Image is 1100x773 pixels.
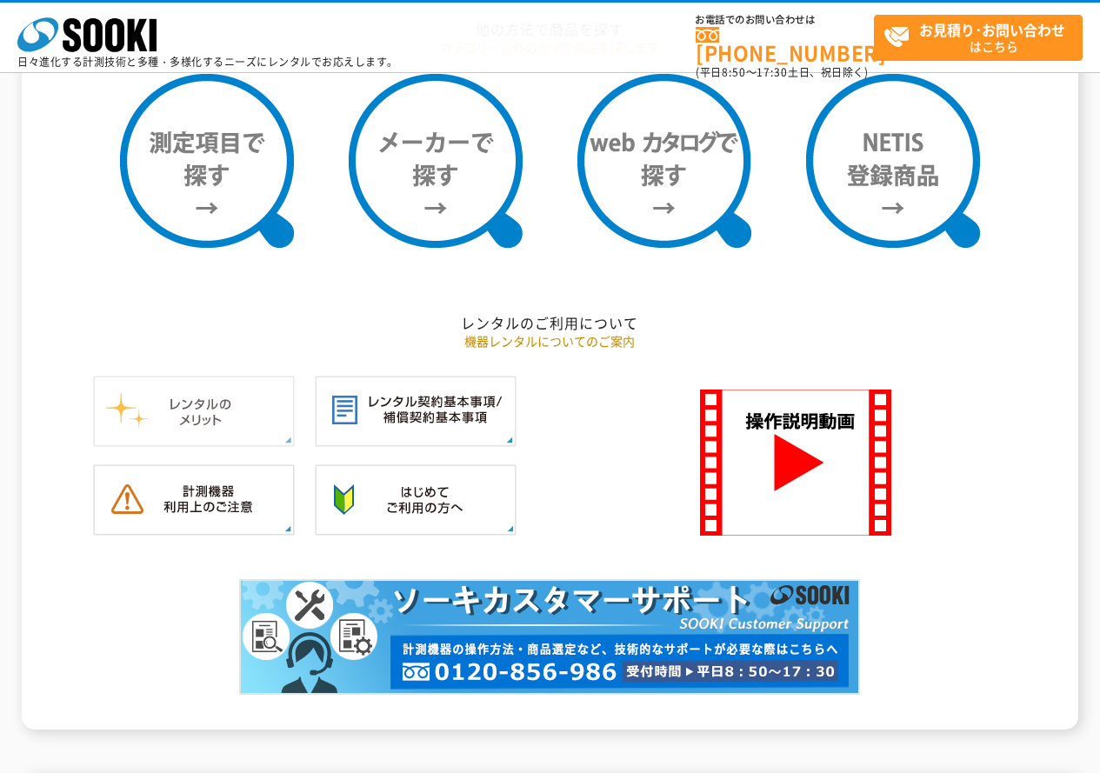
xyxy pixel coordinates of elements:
[722,64,746,80] span: 8:50
[700,390,891,536] img: SOOKI 操作説明動画
[349,74,523,248] img: メーカーで探す
[17,57,398,67] p: 日々進化する計測技術と多種・多様化するニーズにレンタルでお応えします。
[577,74,751,248] img: webカタログで探す
[757,64,788,80] span: 17:30
[883,16,1082,59] span: はこちら
[919,19,1065,40] strong: お見積り･お問い合わせ
[120,74,294,248] img: 測定項目で探す
[315,518,517,535] a: はじめてご利用の方へ
[874,15,1083,61] a: お見積り･お問い合わせはこちら
[239,579,860,695] img: カスタマーサポート
[315,464,517,536] img: はじめてご利用の方へ
[696,15,874,25] span: お電話でのお問い合わせは
[696,64,868,80] span: (平日 ～ 土日、祝日除く)
[315,430,517,446] a: レンタル契約基本事項／補償契約基本事項
[93,518,295,535] a: 計測機器ご利用上のご注意
[696,27,874,63] a: [PHONE_NUMBER]
[315,376,517,447] img: レンタル契約基本事項／補償契約基本事項
[806,74,980,248] img: NETIS登録商品
[41,314,1058,332] h2: レンタルのご利用について
[93,376,295,447] img: レンタルのメリット
[93,430,295,446] a: レンタルのメリット
[41,332,1058,350] p: 機器レンタルについてのご案内
[93,464,295,536] img: 計測機器ご利用上のご注意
